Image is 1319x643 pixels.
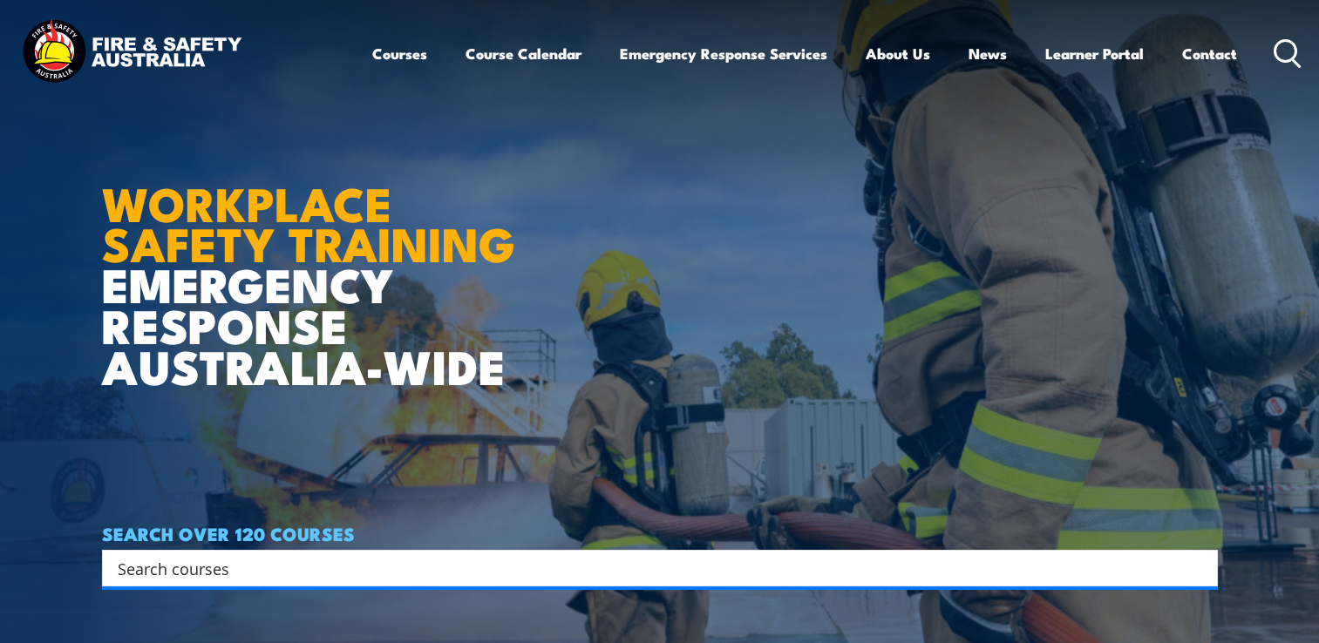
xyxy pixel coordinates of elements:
a: Courses [372,30,427,77]
input: Search input [118,555,1180,581]
strong: WORKPLACE SAFETY TRAINING [102,166,515,279]
h1: EMERGENCY RESPONSE AUSTRALIA-WIDE [102,139,528,386]
a: Learner Portal [1045,30,1144,77]
h4: SEARCH OVER 120 COURSES [102,524,1218,543]
a: Emergency Response Services [620,30,827,77]
form: Search form [121,556,1183,580]
button: Search magnifier button [1187,556,1212,580]
a: News [969,30,1007,77]
a: About Us [866,30,930,77]
a: Course Calendar [466,30,581,77]
a: Contact [1182,30,1237,77]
